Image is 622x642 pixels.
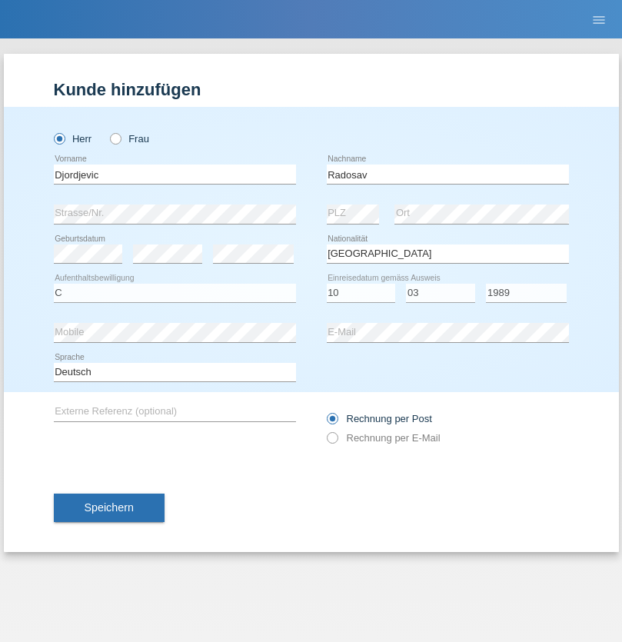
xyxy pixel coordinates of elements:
input: Herr [54,133,64,143]
input: Frau [110,133,120,143]
i: menu [591,12,607,28]
span: Speichern [85,501,134,514]
a: menu [584,15,614,24]
input: Rechnung per E-Mail [327,432,337,451]
h1: Kunde hinzufügen [54,80,569,99]
label: Rechnung per E-Mail [327,432,441,444]
button: Speichern [54,494,165,523]
label: Frau [110,133,149,145]
label: Herr [54,133,92,145]
input: Rechnung per Post [327,413,337,432]
label: Rechnung per Post [327,413,432,424]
